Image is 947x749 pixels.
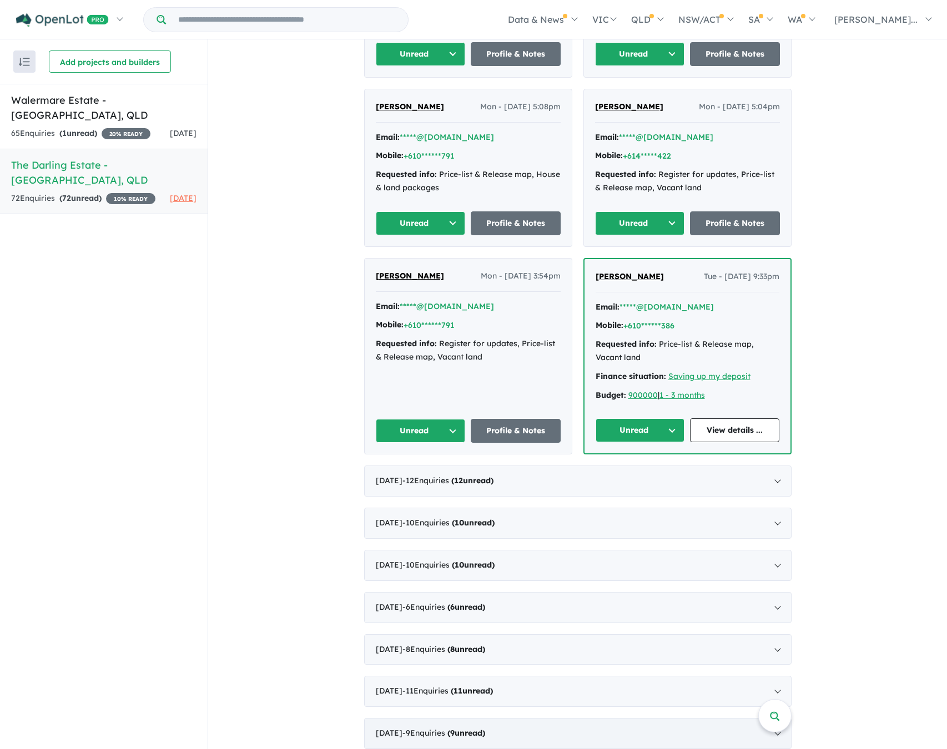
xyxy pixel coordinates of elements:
[452,518,495,528] strong: ( unread)
[659,390,705,400] a: 1 - 3 months
[690,42,780,66] a: Profile & Notes
[376,270,444,283] a: [PERSON_NAME]
[402,560,495,570] span: - 10 Enquir ies
[170,128,197,138] span: [DATE]
[596,338,779,365] div: Price-list & Release map, Vacant land
[452,560,495,570] strong: ( unread)
[596,418,685,442] button: Unread
[402,686,493,696] span: - 11 Enquir ies
[364,592,792,623] div: [DATE]
[451,475,493,485] strong: ( unread)
[11,158,197,188] h5: The Darling Estate - [GEOGRAPHIC_DATA] , QLD
[690,418,779,442] a: View details ...
[364,508,792,539] div: [DATE]
[402,728,485,738] span: - 9 Enquir ies
[376,320,404,330] strong: Mobile:
[62,128,67,138] span: 1
[596,389,779,402] div: |
[596,271,664,281] span: [PERSON_NAME]
[471,42,561,66] a: Profile & Notes
[402,518,495,528] span: - 10 Enquir ies
[376,168,561,195] div: Price-list & Release map, House & land packages
[628,390,658,400] a: 900000
[596,320,623,330] strong: Mobile:
[595,169,656,179] strong: Requested info:
[447,728,485,738] strong: ( unread)
[364,550,792,581] div: [DATE]
[376,150,404,160] strong: Mobile:
[595,168,780,195] div: Register for updates, Price-list & Release map, Vacant land
[376,337,561,364] div: Register for updates, Price-list & Release map, Vacant land
[454,686,462,696] span: 11
[668,371,750,381] a: Saving up my deposit
[450,644,455,654] span: 8
[471,211,561,235] a: Profile & Notes
[62,193,71,203] span: 72
[19,58,30,66] img: sort.svg
[364,465,792,497] div: [DATE]
[596,371,666,381] strong: Finance situation:
[376,132,400,142] strong: Email:
[447,602,485,612] strong: ( unread)
[454,475,463,485] span: 12
[376,42,466,66] button: Unread
[699,100,780,114] span: Mon - [DATE] 5:04pm
[364,634,792,665] div: [DATE]
[595,42,685,66] button: Unread
[59,128,97,138] strong: ( unread)
[595,150,623,160] strong: Mobile:
[102,128,150,139] span: 20 % READY
[376,211,466,235] button: Unread
[402,644,485,654] span: - 8 Enquir ies
[170,193,197,203] span: [DATE]
[376,271,444,281] span: [PERSON_NAME]
[480,100,561,114] span: Mon - [DATE] 5:08pm
[455,560,464,570] span: 10
[595,211,685,235] button: Unread
[596,270,664,284] a: [PERSON_NAME]
[59,193,102,203] strong: ( unread)
[16,13,109,27] img: Openlot PRO Logo White
[471,419,561,443] a: Profile & Notes
[450,602,455,612] span: 6
[364,718,792,749] div: [DATE]
[376,419,466,443] button: Unread
[595,102,663,112] span: [PERSON_NAME]
[596,339,657,349] strong: Requested info:
[11,192,155,205] div: 72 Enquir ies
[11,127,150,140] div: 65 Enquir ies
[690,211,780,235] a: Profile & Notes
[376,169,437,179] strong: Requested info:
[834,14,918,25] span: [PERSON_NAME]...
[402,602,485,612] span: - 6 Enquir ies
[11,93,197,123] h5: Walermare Estate - [GEOGRAPHIC_DATA] , QLD
[49,50,171,73] button: Add projects and builders
[106,193,155,204] span: 10 % READY
[376,338,437,348] strong: Requested info:
[376,102,444,112] span: [PERSON_NAME]
[376,100,444,114] a: [PERSON_NAME]
[596,390,626,400] strong: Budget:
[595,132,619,142] strong: Email:
[704,270,779,284] span: Tue - [DATE] 9:33pm
[596,302,619,312] strong: Email:
[451,686,493,696] strong: ( unread)
[450,728,455,738] span: 9
[447,644,485,654] strong: ( unread)
[402,475,493,485] span: - 12 Enquir ies
[595,100,663,114] a: [PERSON_NAME]
[481,270,561,283] span: Mon - [DATE] 3:54pm
[168,8,406,32] input: Try estate name, suburb, builder or developer
[364,676,792,707] div: [DATE]
[376,301,400,311] strong: Email:
[455,518,464,528] span: 10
